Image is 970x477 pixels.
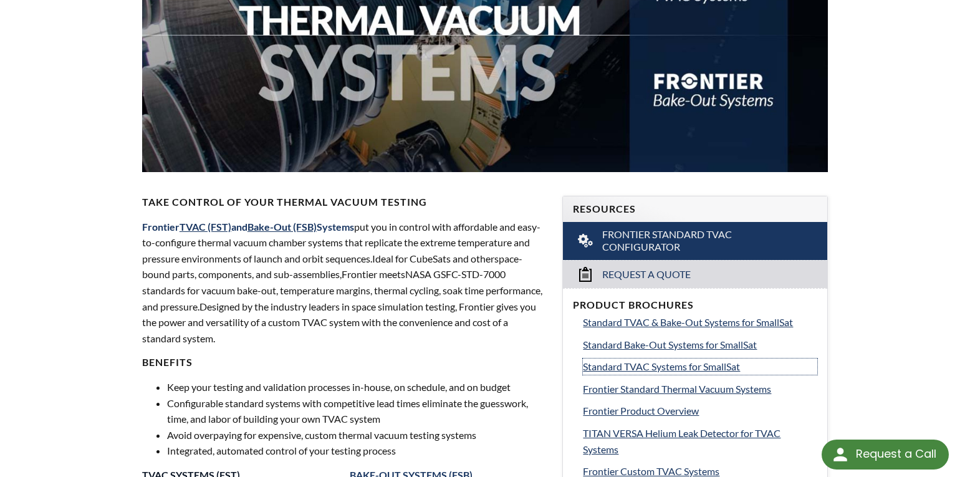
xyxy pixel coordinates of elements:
span: Frontier Standard Thermal Vacuum Systems [583,383,771,395]
p: put you in control with affordable and easy-to-configure thermal vacuum chamber systems that repl... [142,219,548,347]
span: xtreme temperature and pressure environments of launch and orbit sequences. eal for CubeSats and ... [142,236,530,264]
h4: Take Control of Your Thermal Vacuum Testing [142,196,548,209]
div: Request a Call [822,440,949,470]
span: TITAN VERSA Helium Leak Detector for TVAC Systems [583,427,780,455]
li: Configurable standard systems with competitive lead times eliminate the guesswork, time, and labo... [167,395,548,427]
span: Frontier Standard TVAC Configurator [602,228,790,254]
span: Frontier Product Overview [583,405,699,417]
a: TITAN VERSA Helium Leak Detector for TVAC Systems [583,425,817,457]
span: NASA GSFC-STD-7000 standards for vacuum bake-out, temperature margins, thermal cycling, soak time... [142,268,542,312]
span: Frontier and Systems [142,221,354,233]
li: Keep your testing and validation processes in-house, on schedule, and on budget [167,379,548,395]
a: Request a Quote [563,260,827,288]
span: Designed by the industry leaders in space simulation testing, Frontier gives you the power and ve... [142,301,536,344]
a: Standard Bake-Out Systems for SmallSat [583,337,817,353]
a: Frontier Standard Thermal Vacuum Systems [583,381,817,397]
a: Bake-Out (FSB) [247,221,317,233]
span: Frontier Custom TVAC Systems [583,465,719,477]
h4: Product Brochures [573,299,817,312]
li: Avoid overpaying for expensive, custom thermal vacuum testing systems [167,427,548,443]
span: Id [372,253,381,264]
div: Request a Call [856,440,936,468]
a: Standard TVAC & Bake-Out Systems for SmallSat [583,314,817,330]
a: TVAC (FST) [180,221,231,233]
a: Frontier Product Overview [583,403,817,419]
span: Standard TVAC Systems for SmallSat [583,360,740,372]
span: Request a Quote [602,268,691,281]
h4: Resources [573,203,817,216]
img: round button [830,445,850,465]
h4: BENEFITS [142,356,548,369]
a: Standard TVAC Systems for SmallSat [583,359,817,375]
span: Standard TVAC & Bake-Out Systems for SmallSat [583,316,793,328]
span: Standard Bake-Out Systems for SmallSat [583,339,757,350]
a: Frontier Standard TVAC Configurator [563,222,827,261]
li: Integrated, automated control of your testing process [167,443,548,459]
